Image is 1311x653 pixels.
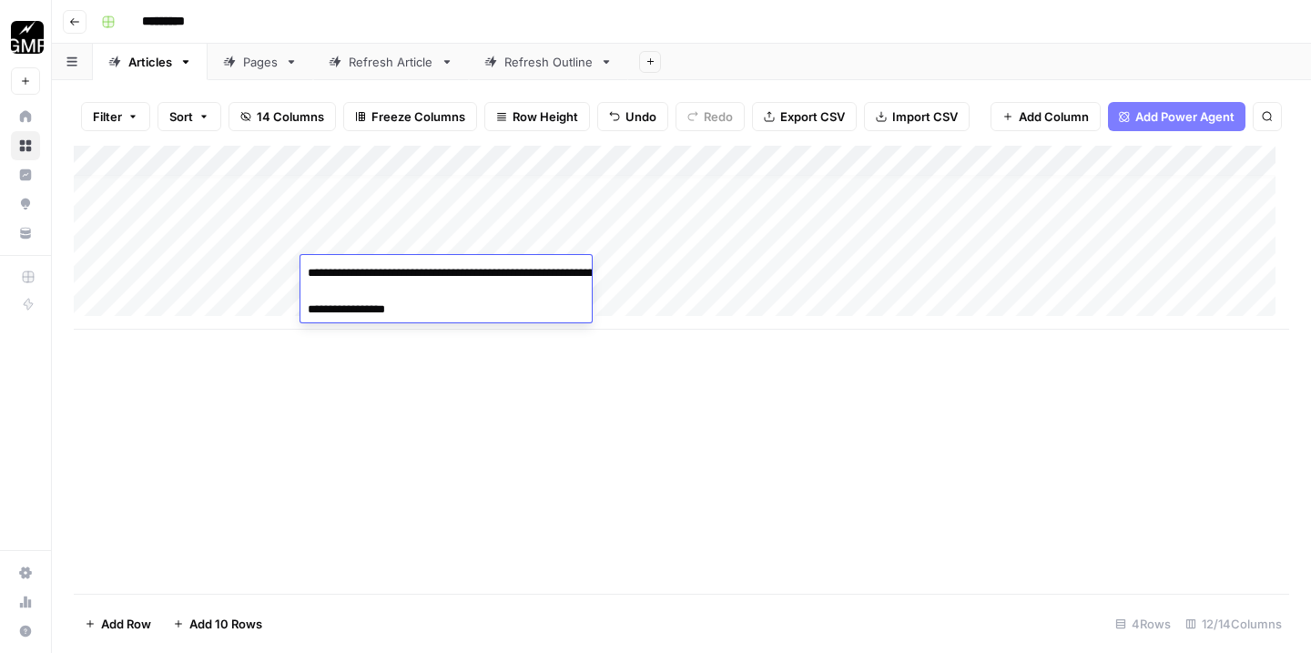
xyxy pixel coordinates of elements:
a: Browse [11,131,40,160]
button: Help + Support [11,617,40,646]
button: Add Row [74,609,162,638]
a: Settings [11,558,40,587]
div: Refresh Outline [504,53,593,71]
button: Filter [81,102,150,131]
a: Usage [11,587,40,617]
a: Refresh Outline [469,44,628,80]
div: Refresh Article [349,53,433,71]
span: Redo [704,107,733,126]
a: Home [11,102,40,131]
div: Pages [243,53,278,71]
span: Sort [169,107,193,126]
div: 4 Rows [1108,609,1178,638]
img: Growth Marketing Pro Logo [11,21,44,54]
a: Your Data [11,219,40,248]
button: Freeze Columns [343,102,477,131]
a: Insights [11,160,40,189]
a: Opportunities [11,189,40,219]
a: Articles [93,44,208,80]
button: Workspace: Growth Marketing Pro [11,15,40,60]
button: Row Height [484,102,590,131]
button: 14 Columns [229,102,336,131]
span: Add Column [1019,107,1089,126]
span: Row Height [513,107,578,126]
button: Sort [158,102,221,131]
span: 14 Columns [257,107,324,126]
a: Pages [208,44,313,80]
button: Add Power Agent [1108,102,1245,131]
button: Redo [676,102,745,131]
span: Freeze Columns [371,107,465,126]
div: 12/14 Columns [1178,609,1289,638]
button: Export CSV [752,102,857,131]
button: Add 10 Rows [162,609,273,638]
button: Import CSV [864,102,970,131]
span: Add 10 Rows [189,615,262,633]
span: Import CSV [892,107,958,126]
span: Add Power Agent [1135,107,1235,126]
span: Undo [625,107,656,126]
span: Add Row [101,615,151,633]
button: Add Column [991,102,1101,131]
span: Filter [93,107,122,126]
div: Articles [128,53,172,71]
span: Export CSV [780,107,845,126]
a: Refresh Article [313,44,469,80]
button: Undo [597,102,668,131]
